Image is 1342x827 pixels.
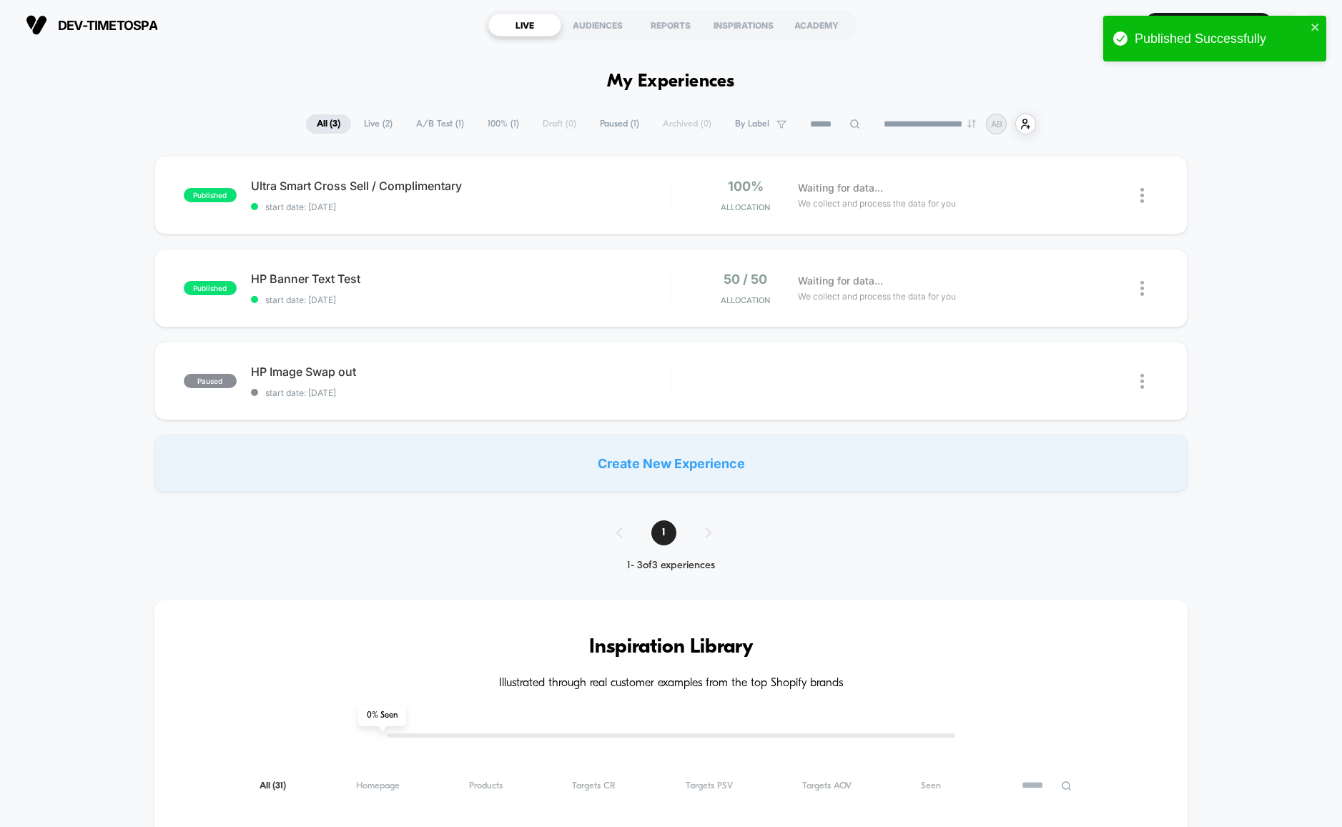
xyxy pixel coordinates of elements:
[724,272,767,287] span: 50 / 50
[251,387,671,398] span: start date: [DATE]
[197,677,1145,690] h4: Illustrated through real customer examples from the top Shopify brands
[798,289,956,303] span: We collect and process the data for you
[11,335,676,349] input: Seek
[325,175,360,209] button: Play, NEW DEMO 2025-VEED.mp4
[589,114,650,134] span: Paused ( 1 )
[488,14,561,36] div: LIVE
[798,197,956,210] span: We collect and process the data for you
[353,114,403,134] span: Live ( 2 )
[802,781,852,791] span: Targets AOV
[251,179,671,193] span: Ultra Smart Cross Sell / Complimentary
[651,520,676,545] span: 1
[26,14,47,36] img: Visually logo
[798,180,883,196] span: Waiting for data...
[405,114,475,134] span: A/B Test ( 1 )
[1311,21,1321,35] button: close
[260,781,286,791] span: All
[251,294,671,305] span: start date: [DATE]
[721,202,770,212] span: Allocation
[1140,281,1144,296] img: close
[735,119,769,129] span: By Label
[477,114,530,134] span: 100% ( 1 )
[1140,188,1144,203] img: close
[184,188,237,202] span: published
[707,14,780,36] div: INSPIRATIONS
[356,781,400,791] span: Homepage
[469,781,503,791] span: Products
[991,119,1002,129] p: AB
[572,781,616,791] span: Targets CR
[272,781,286,791] span: ( 31 )
[251,202,671,212] span: start date: [DATE]
[197,636,1145,659] h3: Inspiration Library
[251,365,671,379] span: HP Image Swap out
[780,14,853,36] div: ACADEMY
[515,358,553,374] div: Duration
[561,14,634,36] div: AUDIENCES
[184,281,237,295] span: published
[798,273,883,289] span: Waiting for data...
[728,179,764,194] span: 100%
[1288,11,1316,39] div: AB
[21,14,162,36] button: dev-timetospa
[967,119,976,128] img: end
[306,114,351,134] span: All ( 3 )
[581,360,624,373] input: Volume
[184,374,237,388] span: paused
[7,355,30,377] button: Play, NEW DEMO 2025-VEED.mp4
[58,18,157,33] span: dev-timetospa
[358,705,406,726] span: 0 % Seen
[480,358,513,374] div: Current time
[251,272,671,286] span: HP Banner Text Test
[1135,31,1306,46] div: Published Successfully
[921,781,941,791] span: Seen
[634,14,707,36] div: REPORTS
[602,560,740,572] div: 1 - 3 of 3 experiences
[686,781,733,791] span: Targets PSV
[607,71,735,92] h1: My Experiences
[1284,11,1321,40] button: AB
[721,295,770,305] span: Allocation
[1140,374,1144,389] img: close
[154,435,1188,492] div: Create New Experience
